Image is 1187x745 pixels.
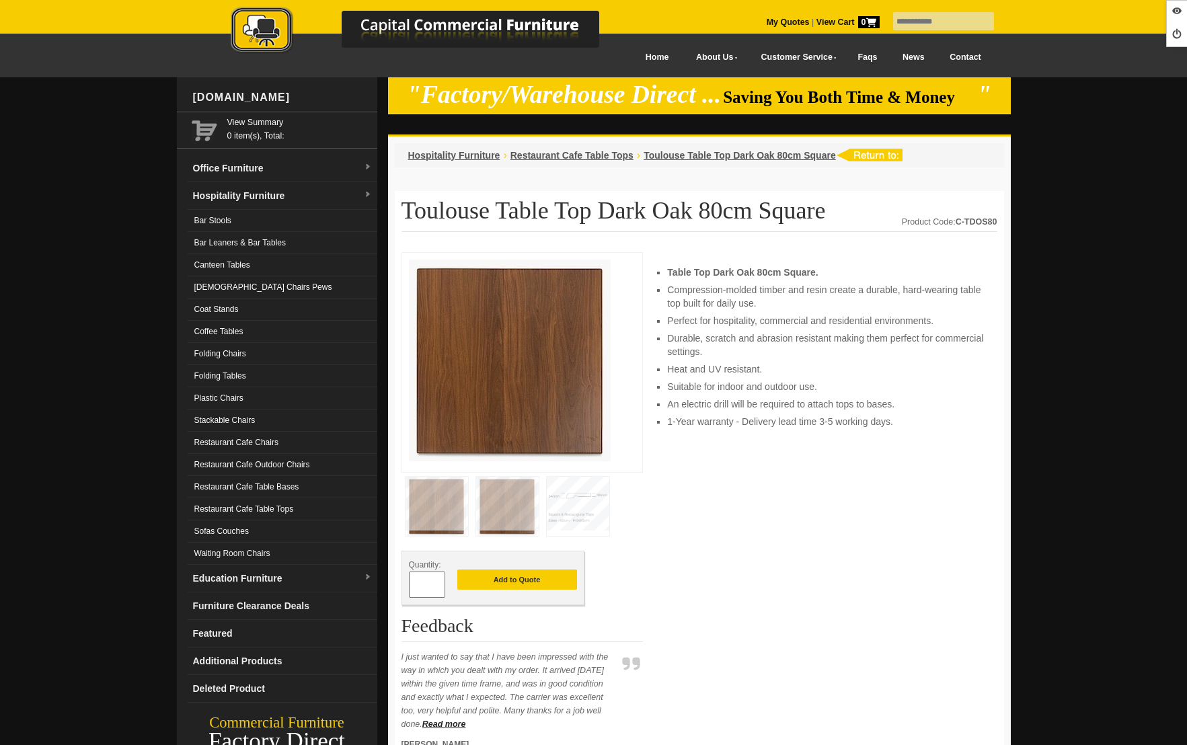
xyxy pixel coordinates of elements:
[188,299,377,321] a: Coat Stands
[637,149,640,162] li: ›
[408,150,500,161] a: Hospitality Furniture
[902,215,997,229] div: Product Code:
[767,17,810,27] a: My Quotes
[401,198,997,232] h1: Toulouse Table Top Dark Oak 80cm Square
[188,565,377,592] a: Education Furnituredropdown
[188,365,377,387] a: Folding Tables
[188,620,377,648] a: Featured
[188,498,377,520] a: Restaurant Cafe Table Tops
[188,543,377,565] a: Waiting Room Chairs
[364,574,372,582] img: dropdown
[977,81,991,108] em: "
[188,648,377,675] a: Additional Products
[814,17,879,27] a: View Cart0
[667,267,818,278] strong: Table Top Dark Oak 80cm Square.
[956,217,997,227] strong: C-TDOS80
[188,343,377,365] a: Folding Chairs
[723,88,975,106] span: Saving You Both Time & Money
[188,77,377,118] div: [DOMAIN_NAME]
[667,415,983,428] li: 1-Year warranty - Delivery lead time 3-5 working days.
[667,314,983,327] li: Perfect for hospitality, commercial and residential environments.
[667,283,983,310] li: Compression-molded timber and resin create a durable, hard-wearing table top built for daily use.
[890,42,937,73] a: News
[188,520,377,543] a: Sofas Couches
[188,454,377,476] a: Restaurant Cafe Outdoor Chairs
[667,362,983,376] li: Heat and UV resistant.
[667,331,983,358] li: Durable, scratch and abrasion resistant making them perfect for commercial settings.
[188,232,377,254] a: Bar Leaners & Bar Tables
[407,81,721,108] em: "Factory/Warehouse Direct ...
[188,155,377,182] a: Office Furnituredropdown
[227,116,372,129] a: View Summary
[188,592,377,620] a: Furniture Clearance Deals
[401,650,617,731] p: I just wanted to say that I have been impressed with the way in which you dealt with my order. It...
[188,432,377,454] a: Restaurant Cafe Chairs
[503,149,506,162] li: ›
[188,276,377,299] a: [DEMOGRAPHIC_DATA] Chairs Pews
[681,42,746,73] a: About Us
[188,254,377,276] a: Canteen Tables
[937,42,993,73] a: Contact
[746,42,845,73] a: Customer Service
[188,321,377,343] a: Coffee Tables
[188,387,377,409] a: Plastic Chairs
[364,191,372,199] img: dropdown
[409,560,441,570] span: Quantity:
[422,719,466,729] a: Read more
[194,7,664,56] img: Capital Commercial Furniture Logo
[667,380,983,393] li: Suitable for indoor and outdoor use.
[457,570,577,590] button: Add to Quote
[858,16,880,28] span: 0
[816,17,880,27] strong: View Cart
[188,182,377,210] a: Hospitality Furnituredropdown
[188,476,377,498] a: Restaurant Cafe Table Bases
[188,210,377,232] a: Bar Stools
[667,397,983,411] li: An electric drill will be required to attach tops to bases.
[364,163,372,171] img: dropdown
[845,42,890,73] a: Faqs
[227,116,372,141] span: 0 item(s), Total:
[188,409,377,432] a: Stackable Chairs
[644,150,836,161] a: Toulouse Table Top Dark Oak 80cm Square
[409,260,611,461] img: Toulouse Table Top Dark Oak 80cm Square
[194,7,664,60] a: Capital Commercial Furniture Logo
[510,150,634,161] a: Restaurant Cafe Table Tops
[401,616,644,642] h2: Feedback
[188,675,377,703] a: Deleted Product
[177,713,377,732] div: Commercial Furniture
[836,149,903,161] img: return to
